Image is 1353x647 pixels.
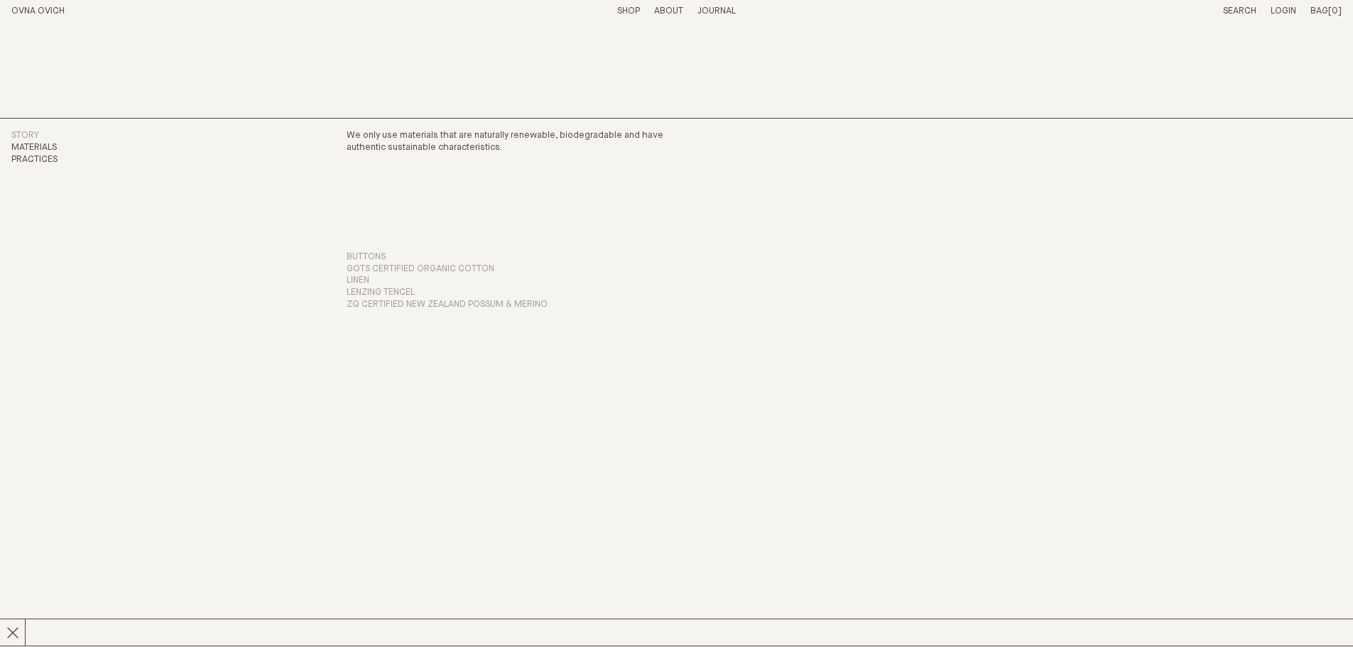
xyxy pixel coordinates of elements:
[11,143,57,152] a: Materials
[347,251,386,263] button: Buttons
[697,6,736,16] a: Journal
[11,131,39,140] a: Story
[11,155,58,164] a: Practices
[1223,6,1256,16] a: Search
[617,6,640,16] a: Shop
[11,6,65,16] a: Home
[654,6,683,18] summary: About
[347,131,663,152] span: We only use materials that are naturally renewable, biodegradable and have authentic sustainable ...
[347,263,494,276] button: GOTS Certified Organic Cotton
[347,275,369,287] button: Linen
[1271,6,1296,16] a: Login
[1310,6,1328,16] span: Bag
[347,287,415,299] button: Lenzing Tencel
[347,299,548,311] button: ZQ Certified New Zealand Possum & Merino
[1328,6,1342,16] span: [0]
